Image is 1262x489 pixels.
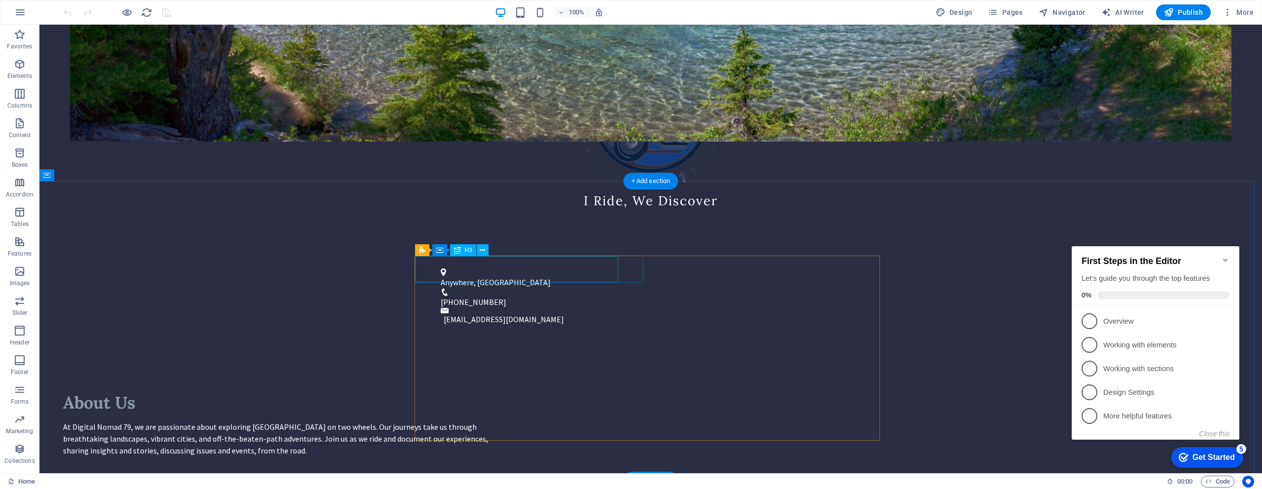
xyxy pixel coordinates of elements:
[35,155,154,166] p: Design Settings
[595,8,603,17] i: On resize automatically adjust zoom level to fit chosen device.
[936,7,973,17] span: Design
[569,6,585,18] h6: 100%
[988,7,1022,17] span: Pages
[7,42,32,50] p: Favorites
[4,149,172,172] li: Design Settings
[4,101,172,125] li: Working with elements
[1156,4,1211,20] button: Publish
[1164,7,1203,17] span: Publish
[4,172,172,196] li: More helpful features
[8,476,35,488] a: Click to cancel selection. Double-click to open Pages
[14,59,30,67] span: 0%
[465,247,472,253] span: H3
[125,221,167,230] div: Get Started
[14,24,162,35] h2: First Steps in the Editor
[4,125,172,149] li: Working with sections
[1177,476,1192,488] span: 00 00
[1097,4,1148,20] button: AI Writer
[12,161,28,169] p: Boxes
[624,472,678,489] div: + Add section
[104,215,175,236] div: Get Started 5 items remaining, 0% complete
[1101,7,1144,17] span: AI Writer
[140,6,152,18] button: reload
[35,84,154,95] p: Overview
[1184,478,1186,485] span: :
[7,72,33,80] p: Elements
[12,309,28,317] p: Slider
[154,24,162,32] div: Minimize checklist
[1242,476,1254,488] button: Usercentrics
[4,77,172,101] li: Overview
[141,7,152,18] i: Reload page
[10,279,30,287] p: Images
[35,179,154,189] p: More helpful features
[984,4,1026,20] button: Pages
[169,212,178,222] div: 5
[1205,476,1230,488] span: Code
[35,132,154,142] p: Working with sections
[554,6,589,18] button: 100%
[132,198,162,206] button: Close this
[932,4,977,20] div: Design (Ctrl+Alt+Y)
[624,173,678,189] div: + Add section
[1035,4,1089,20] button: Navigator
[10,339,30,346] p: Header
[404,290,525,300] a: [EMAIL_ADDRESS][DOMAIN_NAME]
[11,398,29,406] p: Forms
[4,457,35,465] p: Collections
[6,427,33,435] p: Marketing
[1223,7,1254,17] span: More
[1219,4,1258,20] button: More
[121,6,133,18] button: Click here to leave preview mode and continue editing
[6,190,34,198] p: Accordion
[11,368,29,376] p: Footer
[8,250,32,258] p: Features
[9,131,31,139] p: Content
[1201,476,1234,488] button: Code
[7,102,32,110] p: Columns
[14,41,162,52] div: Let's guide you through the top features
[932,4,977,20] button: Design
[11,220,29,228] p: Tables
[1167,476,1193,488] h6: Session time
[1039,7,1086,17] span: Navigator
[35,108,154,118] p: Working with elements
